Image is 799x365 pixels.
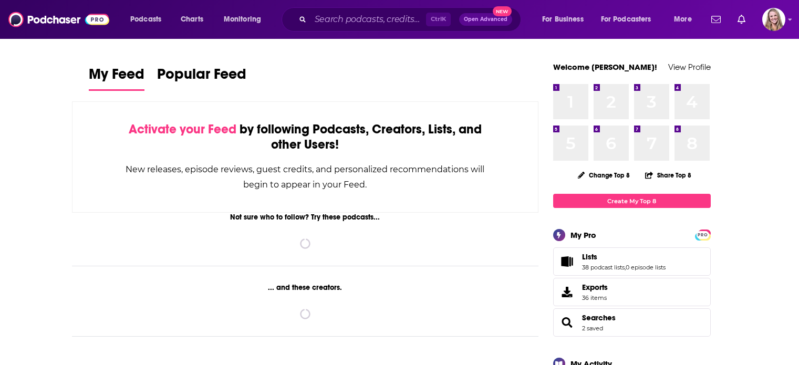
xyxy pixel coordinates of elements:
span: Lists [553,247,711,276]
a: Welcome [PERSON_NAME]! [553,62,657,72]
span: For Podcasters [601,12,651,27]
a: PRO [697,231,709,238]
a: Searches [557,315,578,330]
span: 36 items [582,294,608,301]
button: open menu [667,11,705,28]
button: Open AdvancedNew [459,13,512,26]
button: open menu [216,11,275,28]
button: open menu [535,11,597,28]
span: Open Advanced [464,17,507,22]
a: Lists [582,252,666,262]
a: My Feed [89,65,144,91]
span: Ctrl K [426,13,451,26]
button: Share Top 8 [645,165,692,185]
span: More [674,12,692,27]
a: Charts [174,11,210,28]
span: Popular Feed [157,65,246,89]
a: 0 episode lists [626,264,666,271]
button: open menu [123,11,175,28]
input: Search podcasts, credits, & more... [310,11,426,28]
a: Searches [582,313,616,322]
button: Show profile menu [762,8,785,31]
img: User Profile [762,8,785,31]
button: open menu [594,11,667,28]
span: PRO [697,231,709,239]
button: Change Top 8 [572,169,637,182]
span: Podcasts [130,12,161,27]
a: Create My Top 8 [553,194,711,208]
a: Show notifications dropdown [733,11,750,28]
div: Search podcasts, credits, & more... [292,7,531,32]
span: Lists [582,252,597,262]
a: Lists [557,254,578,269]
span: , [625,264,626,271]
div: New releases, episode reviews, guest credits, and personalized recommendations will begin to appe... [125,162,486,192]
div: Not sure who to follow? Try these podcasts... [72,213,539,222]
span: Monitoring [224,12,261,27]
span: Logged in as KirstinPitchPR [762,8,785,31]
span: Exports [582,283,608,292]
div: My Pro [570,230,596,240]
a: View Profile [668,62,711,72]
div: by following Podcasts, Creators, Lists, and other Users! [125,122,486,152]
span: Searches [553,308,711,337]
a: Show notifications dropdown [707,11,725,28]
a: Popular Feed [157,65,246,91]
a: Exports [553,278,711,306]
img: Podchaser - Follow, Share and Rate Podcasts [8,9,109,29]
span: My Feed [89,65,144,89]
span: Exports [557,285,578,299]
a: 2 saved [582,325,603,332]
div: ... and these creators. [72,283,539,292]
a: 38 podcast lists [582,264,625,271]
span: For Business [542,12,584,27]
span: Charts [181,12,203,27]
span: New [493,6,512,16]
span: Activate your Feed [129,121,236,137]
